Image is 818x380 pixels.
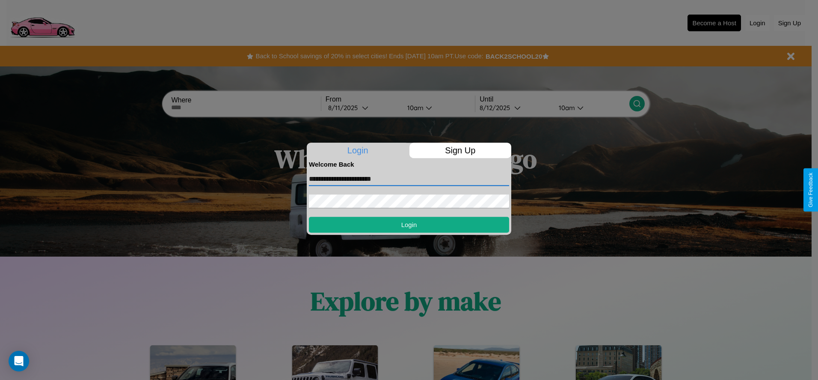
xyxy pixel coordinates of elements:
[307,143,409,158] p: Login
[309,217,509,233] button: Login
[9,351,29,371] div: Open Intercom Messenger
[808,173,814,207] div: Give Feedback
[309,161,509,168] h4: Welcome Back
[409,143,512,158] p: Sign Up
